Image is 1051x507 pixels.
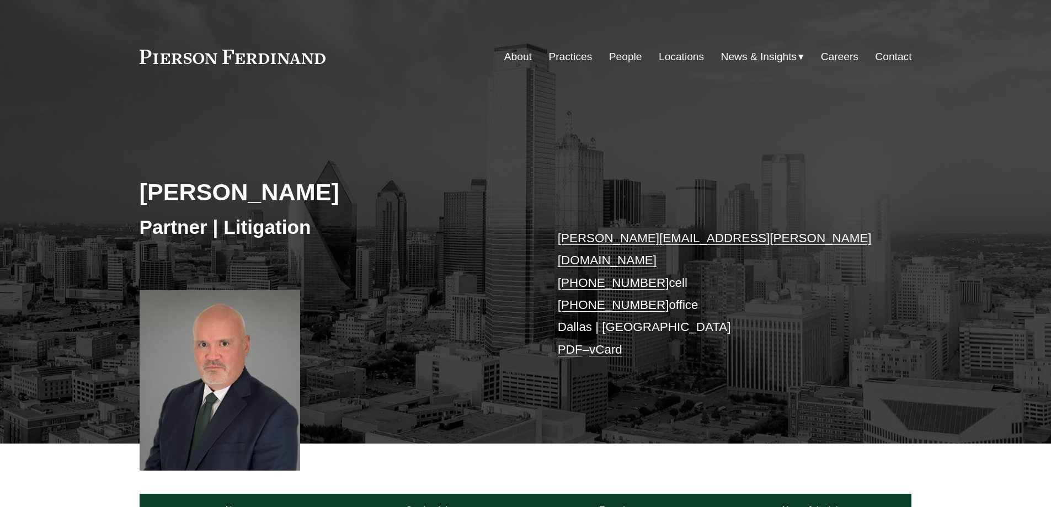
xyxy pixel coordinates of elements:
[548,46,592,67] a: Practices
[659,46,704,67] a: Locations
[140,178,526,206] h2: [PERSON_NAME]
[558,276,669,290] a: [PHONE_NUMBER]
[875,46,911,67] a: Contact
[140,215,526,239] h3: Partner | Litigation
[589,343,622,356] a: vCard
[558,298,669,312] a: [PHONE_NUMBER]
[721,47,797,67] span: News & Insights
[558,231,872,267] a: [PERSON_NAME][EMAIL_ADDRESS][PERSON_NAME][DOMAIN_NAME]
[558,343,583,356] a: PDF
[609,46,642,67] a: People
[558,227,879,361] p: cell office Dallas | [GEOGRAPHIC_DATA] –
[821,46,858,67] a: Careers
[504,46,532,67] a: About
[721,46,804,67] a: folder dropdown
